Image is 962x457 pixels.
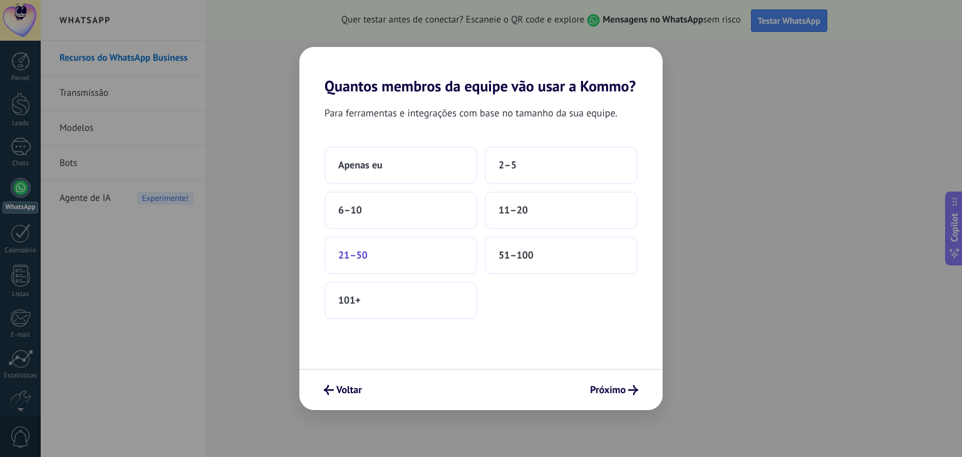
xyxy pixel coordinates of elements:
span: Para ferramentas e integrações com base no tamanho da sua equipe. [324,105,618,121]
span: 6–10 [338,204,362,217]
button: Voltar [318,379,368,401]
button: 51–100 [485,237,638,274]
span: Próximo [590,386,626,394]
button: 21–50 [324,237,477,274]
button: Próximo [584,379,644,401]
span: 101+ [338,294,361,307]
button: 2–5 [485,146,638,184]
button: Apenas eu [324,146,477,184]
span: Voltar [336,386,362,394]
span: 11–20 [499,204,528,217]
button: 101+ [324,282,477,319]
span: 21–50 [338,249,368,262]
button: 11–20 [485,192,638,229]
button: 6–10 [324,192,477,229]
span: Apenas eu [338,159,383,172]
span: 2–5 [499,159,517,172]
span: 51–100 [499,249,534,262]
h2: Quantos membros da equipe vão usar a Kommo? [299,47,663,95]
